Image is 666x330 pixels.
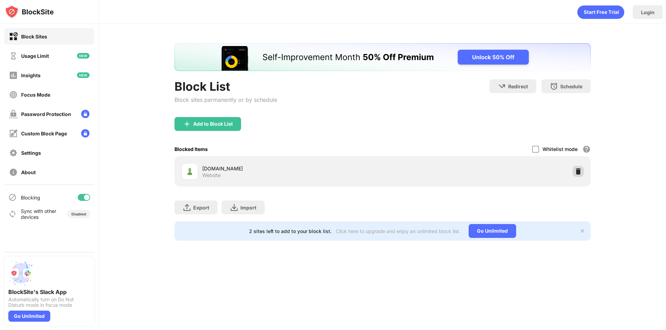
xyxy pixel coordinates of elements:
[71,212,86,216] div: Disabled
[641,9,655,15] div: Login
[81,129,89,137] img: lock-menu.svg
[9,110,18,118] img: password-protection-off.svg
[174,79,277,93] div: Block List
[202,172,221,178] div: Website
[174,43,591,71] iframe: Banner
[560,83,582,89] div: Schedule
[8,297,90,308] div: Automatically turn on Do Not Disturb mode in focus mode
[8,311,50,322] div: Go Unlimited
[202,165,383,172] div: [DOMAIN_NAME]
[186,167,194,176] img: favicons
[508,83,528,89] div: Redirect
[193,205,209,211] div: Export
[21,72,41,78] div: Insights
[77,72,89,78] img: new-icon.svg
[9,90,18,99] img: focus-off.svg
[81,110,89,118] img: lock-menu.svg
[8,261,33,286] img: push-slack.svg
[21,92,50,98] div: Focus Mode
[9,32,18,41] img: block-on.svg
[21,169,36,175] div: About
[174,96,277,103] div: Block sites permanently or by schedule
[193,121,233,127] div: Add to Block List
[21,34,47,39] div: Block Sites
[21,195,40,200] div: Blocking
[9,52,18,60] img: time-usage-off.svg
[9,129,18,138] img: customize-block-page-off.svg
[577,5,624,19] div: animation
[21,208,57,220] div: Sync with other devices
[77,53,89,59] img: new-icon.svg
[249,228,332,234] div: 2 sites left to add to your block list.
[21,131,67,136] div: Custom Block Page
[21,111,71,117] div: Password Protection
[469,224,516,238] div: Go Unlimited
[543,146,578,152] div: Whitelist mode
[336,228,460,234] div: Click here to upgrade and enjoy an unlimited block list.
[8,193,17,202] img: blocking-icon.svg
[8,288,90,295] div: BlockSite's Slack App
[9,168,18,177] img: about-off.svg
[21,53,49,59] div: Usage Limit
[5,5,54,19] img: logo-blocksite.svg
[174,146,208,152] div: Blocked Items
[21,150,41,156] div: Settings
[580,228,585,234] img: x-button.svg
[240,205,256,211] div: Import
[9,149,18,157] img: settings-off.svg
[8,210,17,218] img: sync-icon.svg
[9,71,18,80] img: insights-off.svg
